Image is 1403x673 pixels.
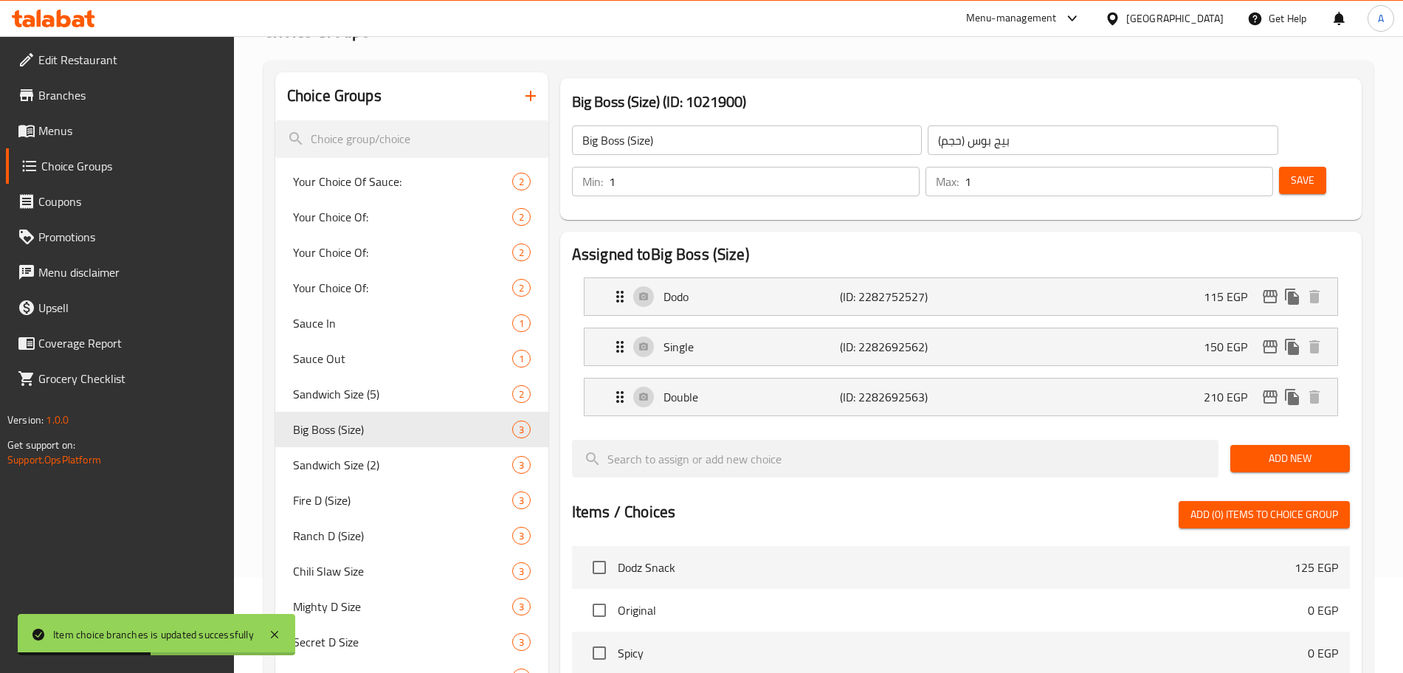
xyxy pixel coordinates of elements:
span: Your Choice Of: [293,244,512,261]
p: (ID: 2282692562) [840,338,957,356]
a: Menus [6,113,234,148]
p: 150 EGP [1204,338,1259,356]
span: Select choice [584,595,615,626]
div: Item choice branches is updated successfully [53,627,254,643]
div: Ranch D (Size)3 [275,518,548,553]
div: Choices [512,314,531,332]
span: 2 [513,387,530,401]
button: delete [1303,336,1326,358]
span: Mighty D Size [293,598,512,615]
button: delete [1303,286,1326,308]
span: Choice Groups [41,157,222,175]
div: Choices [512,421,531,438]
h2: Assigned to Big Boss (Size) [572,244,1350,266]
div: Secret D Size3 [275,624,548,660]
span: Your Choice Of: [293,208,512,226]
span: Grocery Checklist [38,370,222,387]
li: Expand [572,372,1350,422]
span: Sandwich Size (5) [293,385,512,403]
span: Secret D Size [293,633,512,651]
span: Coverage Report [38,334,222,352]
a: Menu disclaimer [6,255,234,290]
span: Edit Restaurant [38,51,222,69]
div: Expand [585,278,1337,315]
p: Double [663,388,840,406]
span: 1 [513,317,530,331]
input: search [572,440,1218,477]
div: Choices [512,208,531,226]
span: Select choice [584,552,615,583]
div: Your Choice Of:2 [275,199,548,235]
a: Coupons [6,184,234,219]
span: Sandwich Size (2) [293,456,512,474]
button: delete [1303,386,1326,408]
a: Grocery Checklist [6,361,234,396]
h3: Big Boss (Size) (ID: 1021900) [572,90,1350,114]
span: Get support on: [7,435,75,455]
button: edit [1259,386,1281,408]
li: Expand [572,322,1350,372]
p: Single [663,338,840,356]
button: duplicate [1281,336,1303,358]
a: Edit Restaurant [6,42,234,77]
div: Expand [585,328,1337,365]
span: 2 [513,281,530,295]
span: Menu disclaimer [38,263,222,281]
div: Your Choice Of:2 [275,235,548,270]
p: 0 EGP [1308,644,1338,662]
h2: Items / Choices [572,501,675,523]
p: 210 EGP [1204,388,1259,406]
a: Choice Groups [6,148,234,184]
div: Sauce In1 [275,306,548,341]
span: Chili Slaw Size [293,562,512,580]
p: 125 EGP [1295,559,1338,576]
button: Add (0) items to choice group [1179,501,1350,528]
div: Mighty D Size3 [275,589,548,624]
span: 3 [513,458,530,472]
a: Promotions [6,219,234,255]
p: Min: [582,173,603,190]
div: Choices [512,598,531,615]
div: Choices [512,385,531,403]
button: edit [1259,336,1281,358]
button: duplicate [1281,286,1303,308]
div: Menu-management [966,10,1057,27]
button: edit [1259,286,1281,308]
p: (ID: 2282692563) [840,388,957,406]
span: 2 [513,210,530,224]
span: Menus [38,122,222,139]
span: Big Boss (Size) [293,421,512,438]
div: Choices [512,456,531,474]
span: Your Choice Of: [293,279,512,297]
div: [GEOGRAPHIC_DATA] [1126,10,1224,27]
p: Dodo [663,288,840,306]
span: Dodz Snack [618,559,1295,576]
span: Fire D (Size) [293,491,512,509]
button: Add New [1230,445,1350,472]
span: A [1378,10,1384,27]
p: (ID: 2282752527) [840,288,957,306]
button: Save [1279,167,1326,194]
span: Version: [7,410,44,429]
input: search [275,120,548,158]
span: 3 [513,635,530,649]
span: 3 [513,600,530,614]
div: Choices [512,633,531,651]
h2: Choice Groups [287,85,382,107]
div: Sandwich Size (2)3 [275,447,548,483]
div: Choices [512,527,531,545]
div: Choices [512,491,531,509]
div: Fire D (Size)3 [275,483,548,518]
span: 3 [513,565,530,579]
p: Max: [936,173,959,190]
div: Sauce Out1 [275,341,548,376]
span: Ranch D (Size) [293,527,512,545]
span: Select choice [584,638,615,669]
span: Branches [38,86,222,104]
span: 1.0.0 [46,410,69,429]
span: 2 [513,246,530,260]
span: Original [618,601,1308,619]
div: Choices [512,279,531,297]
span: Sauce Out [293,350,512,367]
span: Spicy [618,644,1308,662]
